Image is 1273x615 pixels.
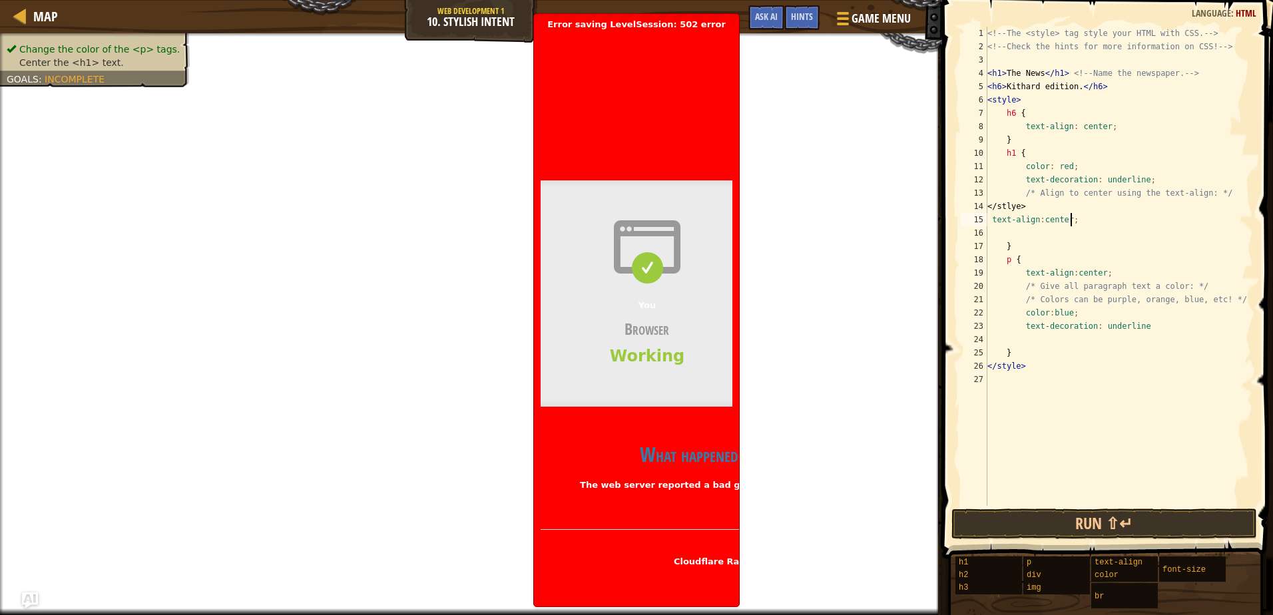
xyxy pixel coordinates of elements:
div: 10 [961,146,987,160]
button: Run ⇧↵ [951,509,1257,539]
div: 16 [961,226,987,240]
div: 1 [961,27,987,40]
div: 2 [961,40,987,53]
span: p [1027,558,1031,567]
button: Game Menu [826,5,919,37]
div: 25 [961,346,987,359]
span: Error saving LevelSession: 502 error [541,19,732,600]
div: 15 [961,213,987,226]
span: br [1095,592,1104,601]
button: Ask AI [22,592,38,608]
span: : [1231,7,1236,19]
span: Working [610,347,684,365]
span: h2 [959,570,968,580]
div: 9 [961,133,987,146]
div: 20 [961,280,987,293]
span: Incomplete [45,74,105,85]
li: Center the <h1> text. [7,56,180,69]
span: Game Menu [852,10,911,27]
div: 19 [961,266,987,280]
h3: Browser [541,319,754,339]
div: 27 [961,373,987,386]
span: Language [1192,7,1231,19]
div: 13 [961,186,987,200]
div: 14 [961,200,987,213]
h2: What happened? [541,441,844,467]
span: h1 [959,558,968,567]
div: [DATE] 19:09:21 UTC [541,148,1180,159]
span: Hints [791,10,813,23]
span: : [39,74,45,85]
div: 8 [961,120,987,133]
button: Ask AI [748,5,784,30]
div: 22 [961,306,987,319]
span: Ask AI [755,10,778,23]
span: color [1095,570,1119,580]
span: font-size [1162,565,1206,574]
div: 18 [961,253,987,266]
span: text-align [1095,558,1143,567]
span: div [1027,570,1041,580]
div: 21 [961,293,987,306]
div: 17 [961,240,987,253]
span: HTML [1236,7,1256,19]
span: Cloudflare Ray ID: [674,556,852,566]
div: Visit for more information. [541,130,1180,140]
a: Map [27,7,58,25]
span: img [1027,583,1041,592]
span: h3 [959,583,968,592]
div: 11 [961,160,987,173]
div: 3 [961,53,987,67]
div: 5 [961,80,987,93]
div: 24 [961,333,987,346]
div: 6 [961,93,987,106]
div: 12 [961,173,987,186]
span: Goals [7,74,39,85]
div: 4 [961,67,987,80]
div: 26 [961,359,987,373]
div: 7 [961,106,987,120]
p: The web server reported a bad gateway error. [541,478,844,492]
span: Change the color of the <p> tags. [19,44,180,55]
span: Center the <h1> text. [19,57,124,68]
span: You [638,300,656,310]
span: Map [33,7,58,25]
li: Change the color of the <p> tags. [7,43,180,56]
div: 23 [961,319,987,333]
